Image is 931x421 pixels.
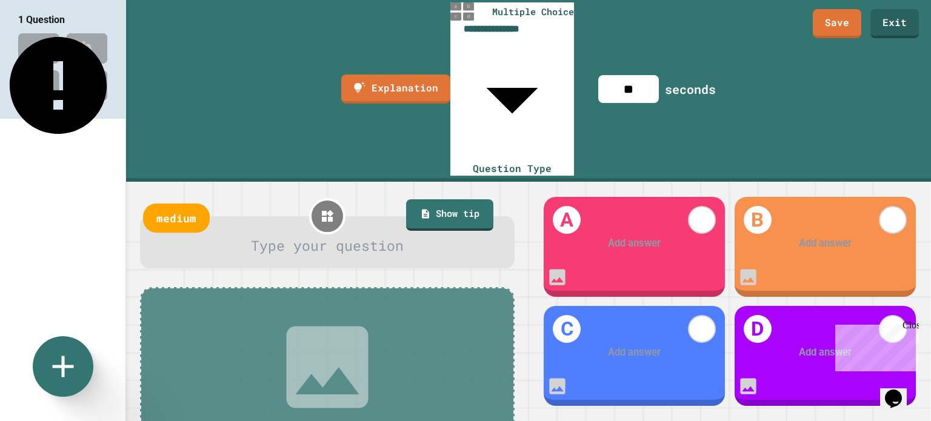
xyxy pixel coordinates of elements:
img: multiple-choice-thumbnail.png [450,2,475,21]
span: Question Type [473,162,552,174]
div: Chat with us now!Close [5,5,84,77]
iframe: chat widget [880,373,919,409]
a: Explanation [341,75,450,104]
span: 1 Question [18,14,65,25]
h1: B [744,206,772,234]
h1: C [553,315,581,343]
div: medium [143,204,210,233]
h1: D [744,315,772,343]
span: Multiple Choice [492,5,574,19]
a: Show tip [406,199,493,231]
h1: A [553,206,581,234]
iframe: chat widget [830,320,919,371]
div: seconds [665,80,716,98]
a: Exit [870,9,919,38]
a: Save [813,9,861,38]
